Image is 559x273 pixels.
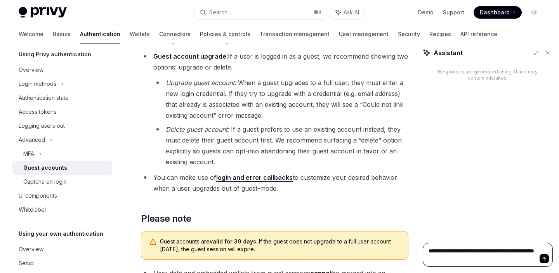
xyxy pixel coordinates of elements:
[260,25,330,43] a: Transaction management
[194,5,326,19] button: Search...⌘K
[19,7,67,18] img: light logo
[80,25,120,43] a: Authentication
[19,259,34,268] div: Setup
[19,135,45,144] div: Advanced
[200,25,250,43] a: Policies & controls
[480,9,510,16] span: Dashboard
[141,212,191,225] span: Please note
[339,25,389,43] a: User management
[19,229,103,238] h5: Using your own authentication
[314,9,322,16] span: ⌘ K
[23,163,67,172] div: Guest accounts
[159,25,191,43] a: Connectors
[210,238,256,245] strong: valid for 30 days
[12,203,112,217] a: Whitelabel
[19,205,46,214] div: Whitelabel
[19,121,65,130] div: Logging users out
[19,245,43,254] div: Overview
[418,9,434,16] a: Demo
[398,25,420,43] a: Security
[19,25,43,43] a: Welcome
[149,238,157,246] svg: Warning
[435,69,540,81] div: Responses are generated using AI and may contain mistakes.
[12,256,112,270] a: Setup
[19,191,57,200] div: UI components
[12,189,112,203] a: UI components
[12,91,112,105] a: Authentication state
[23,177,67,186] div: Captcha on login
[209,8,231,17] div: Search...
[12,242,112,256] a: Overview
[23,149,34,158] div: MFA
[19,93,69,103] div: Authentication state
[12,63,112,77] a: Overview
[12,119,112,133] a: Logging users out
[19,107,56,117] div: Access tokens
[330,5,365,19] button: Ask AI
[540,254,549,263] button: Send message
[344,9,359,16] span: Ask AI
[460,25,497,43] a: API reference
[153,77,408,121] li: : When a guest upgrades to a full user, they must enter a new login credential. If they try to up...
[528,6,540,19] button: Toggle dark mode
[166,125,227,133] em: Delete guest account
[153,124,408,167] li: : If a guest prefers to use an existing account instead, they must delete their guest account fir...
[160,238,400,253] span: Guest accounts are . If the guest does not upgrade to a full user account [DATE], the guest sessi...
[166,79,234,87] em: Upgrade guest account
[474,6,522,19] a: Dashboard
[434,48,463,57] span: Assistant
[12,161,112,175] a: Guest accounts
[130,25,150,43] a: Wallets
[19,65,43,75] div: Overview
[19,79,56,89] div: Login methods
[12,105,112,119] a: Access tokens
[216,174,293,182] a: login and error callbacks
[141,51,408,167] li: If a user is logged in as a guest, we recommend showing two options: upgrade or delete.
[429,25,451,43] a: Recipes
[141,172,408,194] li: You can make use of to customize your desired behavior when a user upgrades out of guest-mode.
[53,25,71,43] a: Basics
[153,52,228,60] strong: Guest account upgrade:
[443,9,464,16] a: Support
[12,175,112,189] a: Captcha on login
